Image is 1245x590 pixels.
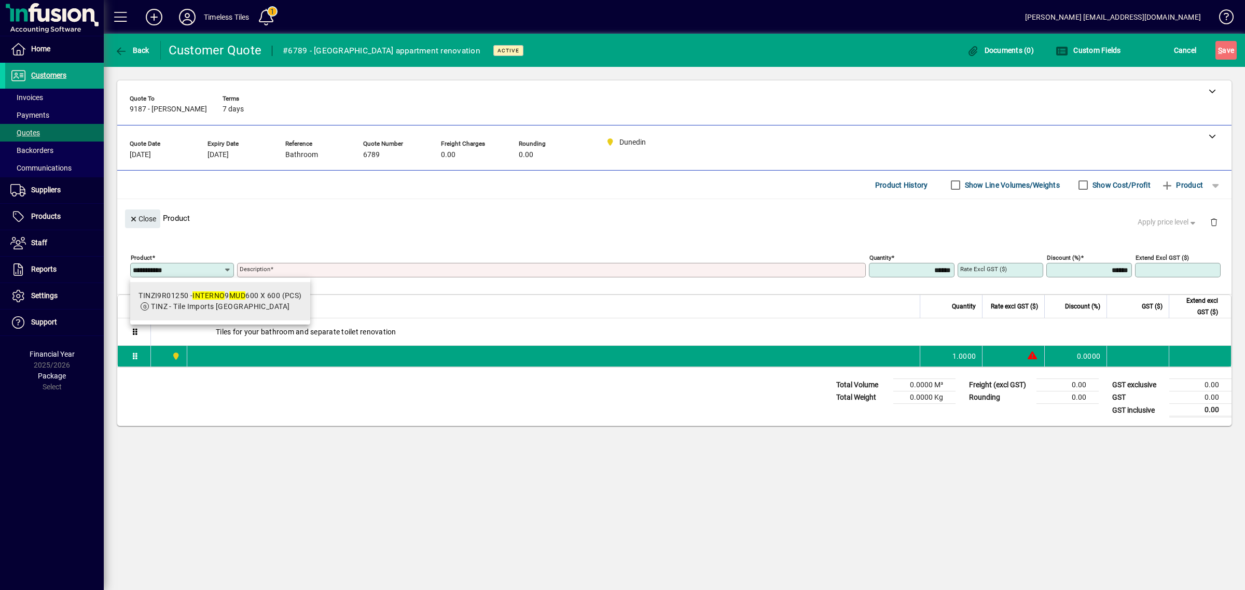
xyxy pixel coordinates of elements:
td: GST exclusive [1107,379,1169,391]
em: MUD [229,291,245,300]
a: Payments [5,106,104,124]
td: Rounding [964,391,1036,404]
td: GST inclusive [1107,404,1169,417]
div: #6789 - [GEOGRAPHIC_DATA] appartment renovation [283,43,480,59]
a: Invoices [5,89,104,106]
span: Support [31,318,57,326]
td: 0.00 [1169,379,1232,391]
app-page-header-button: Back [104,41,161,60]
td: 0.00 [1036,391,1099,404]
div: Product [117,199,1232,237]
span: Home [31,45,50,53]
span: 9187 - [PERSON_NAME] [130,105,207,114]
a: Staff [5,230,104,256]
app-page-header-button: Delete [1201,217,1226,227]
label: Show Line Volumes/Weights [963,180,1060,190]
mat-label: Quantity [869,254,891,261]
span: Quotes [10,129,40,137]
a: Suppliers [5,177,104,203]
span: Backorders [10,146,53,154]
span: Suppliers [31,186,61,194]
td: GST [1107,391,1169,404]
span: Discount (%) [1065,301,1100,312]
span: ave [1218,42,1234,59]
a: Knowledge Base [1211,2,1232,36]
button: Profile [171,8,204,26]
td: 0.0000 Kg [893,391,956,404]
span: 0.00 [519,151,533,159]
a: Settings [5,283,104,309]
button: Close [125,209,160,228]
span: Payments [10,111,49,119]
a: Backorders [5,142,104,159]
span: Active [497,47,519,54]
span: 1.0000 [952,351,976,361]
span: Close [129,210,156,228]
div: Timeless Tiles [204,9,249,25]
span: Rate excl GST ($) [991,301,1038,312]
span: Settings [31,291,58,300]
td: Total Volume [831,379,893,391]
div: Tiles for your bathroom and separate toilet renovation [151,318,1231,345]
a: Products [5,204,104,230]
mat-label: Discount (%) [1047,254,1081,261]
a: Home [5,36,104,62]
span: Products [31,212,61,220]
span: GST ($) [1142,301,1163,312]
button: Documents (0) [964,41,1036,60]
em: INTERNO [192,291,225,300]
td: 0.00 [1169,404,1232,417]
span: 7 days [223,105,244,114]
span: Quantity [952,301,976,312]
button: Add [137,8,171,26]
td: 0.0000 M³ [893,379,956,391]
span: Documents (0) [966,46,1034,54]
span: Dunedin [169,350,181,362]
span: Apply price level [1138,217,1198,228]
span: Custom Fields [1056,46,1121,54]
span: Invoices [10,93,43,102]
a: Quotes [5,124,104,142]
span: Package [38,372,66,380]
mat-label: Product [131,254,152,261]
a: Support [5,310,104,335]
span: Product History [875,177,928,193]
span: Back [115,46,149,54]
mat-label: Description [240,265,270,273]
mat-option: TINZI9R01250 - INTERNO 9 MUD 600 X 600 (PCS) [130,282,310,320]
span: TINZ - Tile Imports [GEOGRAPHIC_DATA] [151,302,289,311]
button: Save [1215,41,1237,60]
td: Total Weight [831,391,893,404]
span: Communications [10,164,72,172]
button: Back [112,41,152,60]
span: [DATE] [130,151,151,159]
span: Bathroom [285,151,318,159]
button: Apply price level [1133,213,1202,232]
app-page-header-button: Close [122,214,163,223]
span: S [1218,46,1222,54]
span: [DATE] [208,151,229,159]
td: 0.00 [1169,391,1232,404]
span: Staff [31,238,47,247]
span: Customers [31,71,66,79]
a: Communications [5,159,104,177]
mat-label: Rate excl GST ($) [960,265,1007,273]
div: [PERSON_NAME] [EMAIL_ADDRESS][DOMAIN_NAME] [1025,9,1201,25]
td: 0.00 [1036,379,1099,391]
button: Product History [871,176,932,194]
button: Delete [1201,209,1226,234]
button: Cancel [1171,41,1199,60]
button: Custom Fields [1053,41,1124,60]
span: Financial Year [30,350,75,358]
td: Freight (excl GST) [964,379,1036,391]
span: Extend excl GST ($) [1175,295,1218,318]
span: Cancel [1174,42,1197,59]
div: TINZI9R01250 - 9 600 X 600 (PCS) [139,290,302,301]
div: Customer Quote [169,42,262,59]
td: 0.0000 [1044,346,1106,367]
a: Reports [5,257,104,283]
mat-label: Extend excl GST ($) [1136,254,1189,261]
label: Show Cost/Profit [1090,180,1151,190]
span: 6789 [363,151,380,159]
span: 0.00 [441,151,455,159]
